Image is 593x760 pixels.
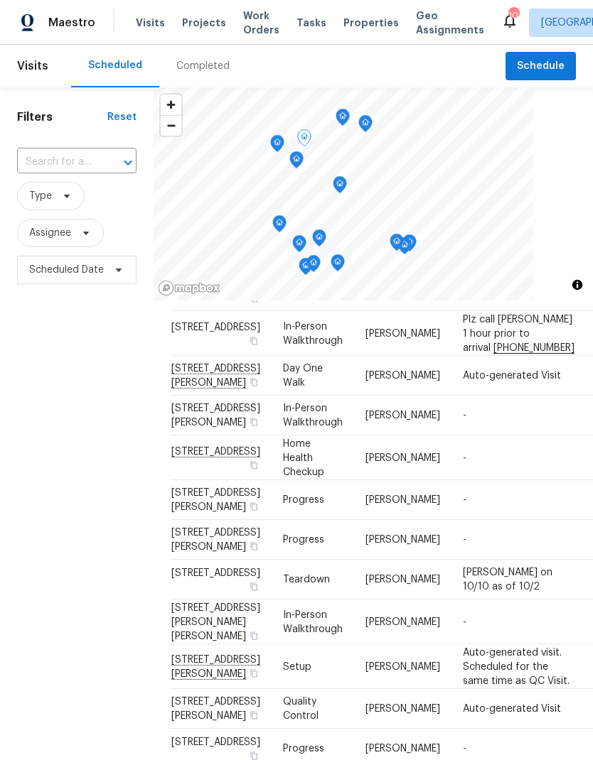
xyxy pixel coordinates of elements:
[463,411,466,420] span: -
[402,234,417,256] div: Map marker
[270,135,284,157] div: Map marker
[283,609,343,634] span: In-Person Walkthrough
[569,276,586,293] button: Toggle attribution
[365,371,440,381] span: [PERSON_NAME]
[292,235,306,257] div: Map marker
[243,9,279,37] span: Work Orders
[154,87,533,300] canvas: Map
[365,575,440,585] span: [PERSON_NAME]
[365,411,440,420] span: [PERSON_NAME]
[176,59,230,73] div: Completed
[247,416,260,428] button: Copy Address
[247,376,260,389] button: Copy Address
[247,540,260,553] button: Copy Address
[171,568,260,578] span: [STREET_ADDRESS]
[365,617,440,626] span: [PERSON_NAME]
[118,153,138,173] button: Open
[161,115,181,136] button: Zoom out
[463,371,561,381] span: Auto-generated Visit
[247,709,260,722] button: Copy Address
[283,495,324,505] span: Progress
[463,568,552,592] span: [PERSON_NAME] on 10/10 as of 10/2
[17,151,97,173] input: Search for an address...
[289,151,304,173] div: Map marker
[171,697,260,721] span: [STREET_ADDRESS][PERSON_NAME]
[299,258,313,280] div: Map marker
[463,744,466,754] span: -
[247,580,260,593] button: Copy Address
[463,704,561,714] span: Auto-generated Visit
[358,115,373,137] div: Map marker
[283,744,324,754] span: Progress
[161,94,181,115] button: Zoom in
[283,321,343,345] span: In-Person Walkthrough
[296,18,326,28] span: Tasks
[247,458,260,471] button: Copy Address
[283,535,324,545] span: Progress
[573,277,582,293] span: Toggle attribution
[365,452,440,462] span: [PERSON_NAME]
[463,314,575,353] span: Plz call [PERSON_NAME] 1 hour prior to arrival
[171,322,260,332] span: [STREET_ADDRESS]
[107,110,137,124] div: Reset
[171,737,260,747] span: [STREET_ADDRESS]
[171,528,260,552] span: [STREET_ADDRESS][PERSON_NAME]
[365,328,440,338] span: [PERSON_NAME]
[283,403,343,428] span: In-Person Walkthrough
[463,452,466,462] span: -
[247,666,260,679] button: Copy Address
[29,226,71,240] span: Assignee
[283,575,330,585] span: Teardown
[506,52,576,81] button: Schedule
[365,535,440,545] span: [PERSON_NAME]
[306,255,321,277] div: Map marker
[343,16,399,30] span: Properties
[312,229,326,251] div: Map marker
[272,215,287,237] div: Map marker
[182,16,226,30] span: Projects
[463,647,570,685] span: Auto-generated visit. Scheduled for the same time as QC Visit.
[365,704,440,714] span: [PERSON_NAME]
[331,254,345,276] div: Map marker
[29,263,104,277] span: Scheduled Date
[48,16,95,30] span: Maestro
[88,58,142,72] div: Scheduled
[283,438,324,477] span: Home Health Checkup
[336,109,350,131] div: Map marker
[463,617,466,626] span: -
[365,744,440,754] span: [PERSON_NAME]
[508,9,518,23] div: 10
[463,535,466,545] span: -
[283,697,319,721] span: Quality Control
[136,16,165,30] span: Visits
[17,110,107,124] h1: Filters
[365,661,440,671] span: [PERSON_NAME]
[171,403,260,428] span: [STREET_ADDRESS][PERSON_NAME]
[390,234,404,256] div: Map marker
[365,495,440,505] span: [PERSON_NAME]
[161,116,181,136] span: Zoom out
[283,661,311,671] span: Setup
[247,292,260,305] button: Copy Address
[247,334,260,347] button: Copy Address
[247,500,260,513] button: Copy Address
[247,629,260,641] button: Copy Address
[333,176,347,198] div: Map marker
[397,237,412,259] div: Map marker
[283,364,323,388] span: Day One Walk
[17,50,48,82] span: Visits
[517,58,565,75] span: Schedule
[171,488,260,512] span: [STREET_ADDRESS][PERSON_NAME]
[416,9,484,37] span: Geo Assignments
[297,129,311,151] div: Map marker
[171,602,260,641] span: [STREET_ADDRESS][PERSON_NAME][PERSON_NAME]
[29,189,52,203] span: Type
[463,495,466,505] span: -
[158,280,220,296] a: Mapbox homepage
